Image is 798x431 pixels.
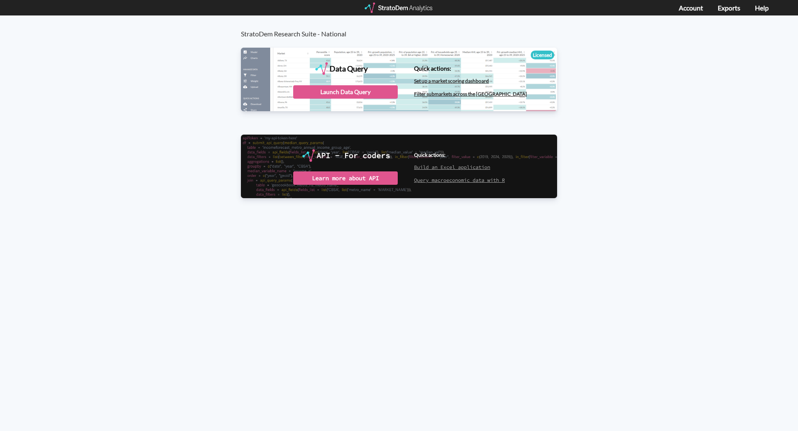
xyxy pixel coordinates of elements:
h4: Quick actions: [414,152,505,158]
h3: StratoDem Research Suite - National [241,15,566,38]
a: Set up a market scoring dashboard [414,78,489,84]
a: Filter submarkets across the [GEOGRAPHIC_DATA] [414,91,527,97]
a: Exports [718,4,740,12]
a: Build an Excel application [414,164,490,170]
div: Data Query [330,62,368,75]
div: Licensed [531,51,554,59]
a: Account [679,4,703,12]
a: Help [755,4,769,12]
h4: Quick actions: [414,65,527,71]
a: Query macroeconomic data with R [414,177,505,183]
div: Learn more about API [293,171,398,185]
div: API - For coders [317,149,390,162]
div: Launch Data Query [293,85,398,99]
